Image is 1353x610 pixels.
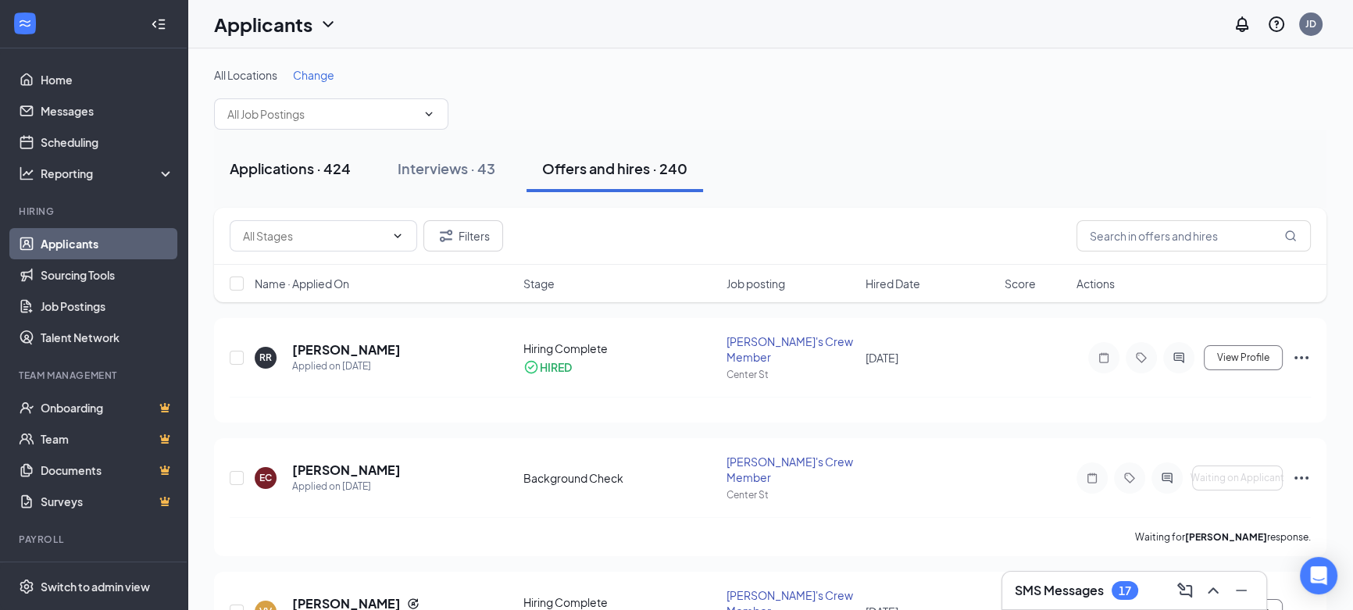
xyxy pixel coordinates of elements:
[243,227,385,244] input: All Stages
[542,159,687,178] div: Offers and hires · 240
[17,16,33,31] svg: WorkstreamLogo
[398,159,495,178] div: Interviews · 43
[1204,345,1283,370] button: View Profile
[41,556,174,587] a: PayrollCrown
[523,359,539,375] svg: CheckmarkCircle
[523,470,718,486] div: Background Check
[19,205,171,218] div: Hiring
[1169,351,1188,364] svg: ActiveChat
[1076,276,1115,291] span: Actions
[1076,220,1311,251] input: Search in offers and hires
[726,454,856,485] div: [PERSON_NAME]'s Crew Member
[1005,276,1036,291] span: Score
[423,220,503,251] button: Filter Filters
[866,351,898,365] span: [DATE]
[1015,582,1104,599] h3: SMS Messages
[1119,584,1131,598] div: 17
[726,368,856,381] div: Center St
[41,291,174,322] a: Job Postings
[423,108,435,120] svg: ChevronDown
[19,166,34,181] svg: Analysis
[292,341,401,359] h5: [PERSON_NAME]
[726,488,856,501] div: Center St
[41,392,174,423] a: OnboardingCrown
[292,462,401,479] h5: [PERSON_NAME]
[726,276,785,291] span: Job posting
[41,95,174,127] a: Messages
[407,598,419,610] svg: Reapply
[230,159,351,178] div: Applications · 424
[1284,230,1297,242] svg: MagnifyingGlass
[1132,351,1151,364] svg: Tag
[214,11,312,37] h1: Applicants
[1135,530,1311,544] p: Waiting for response.
[540,359,572,375] div: HIRED
[1292,469,1311,487] svg: Ellipses
[1229,578,1254,603] button: Minimize
[259,471,272,484] div: EC
[151,16,166,32] svg: Collapse
[292,359,401,374] div: Applied on [DATE]
[1120,472,1139,484] svg: Tag
[1191,473,1284,483] span: Waiting on Applicant
[1305,17,1316,30] div: JD
[726,334,856,365] div: [PERSON_NAME]'s Crew Member
[19,579,34,594] svg: Settings
[391,230,404,242] svg: ChevronDown
[1292,348,1311,367] svg: Ellipses
[41,486,174,517] a: SurveysCrown
[1267,15,1286,34] svg: QuestionInfo
[41,127,174,158] a: Scheduling
[255,276,349,291] span: Name · Applied On
[523,276,555,291] span: Stage
[292,479,401,494] div: Applied on [DATE]
[259,351,272,364] div: RR
[523,341,718,356] div: Hiring Complete
[866,276,920,291] span: Hired Date
[1083,472,1101,484] svg: Note
[1300,557,1337,594] div: Open Intercom Messenger
[1158,472,1176,484] svg: ActiveChat
[1232,581,1251,600] svg: Minimize
[1173,578,1198,603] button: ComposeMessage
[437,227,455,245] svg: Filter
[1192,466,1283,490] button: Waiting on Applicant
[1185,531,1267,543] b: [PERSON_NAME]
[523,594,718,610] div: Hiring Complete
[19,533,171,546] div: Payroll
[1233,15,1251,34] svg: Notifications
[41,322,174,353] a: Talent Network
[41,259,174,291] a: Sourcing Tools
[41,579,150,594] div: Switch to admin view
[41,423,174,455] a: TeamCrown
[227,105,416,123] input: All Job Postings
[41,64,174,95] a: Home
[293,68,334,82] span: Change
[1176,581,1194,600] svg: ComposeMessage
[41,228,174,259] a: Applicants
[41,166,175,181] div: Reporting
[41,455,174,486] a: DocumentsCrown
[1217,352,1269,363] span: View Profile
[19,369,171,382] div: Team Management
[214,68,277,82] span: All Locations
[319,15,337,34] svg: ChevronDown
[1201,578,1226,603] button: ChevronUp
[1204,581,1223,600] svg: ChevronUp
[1094,351,1113,364] svg: Note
